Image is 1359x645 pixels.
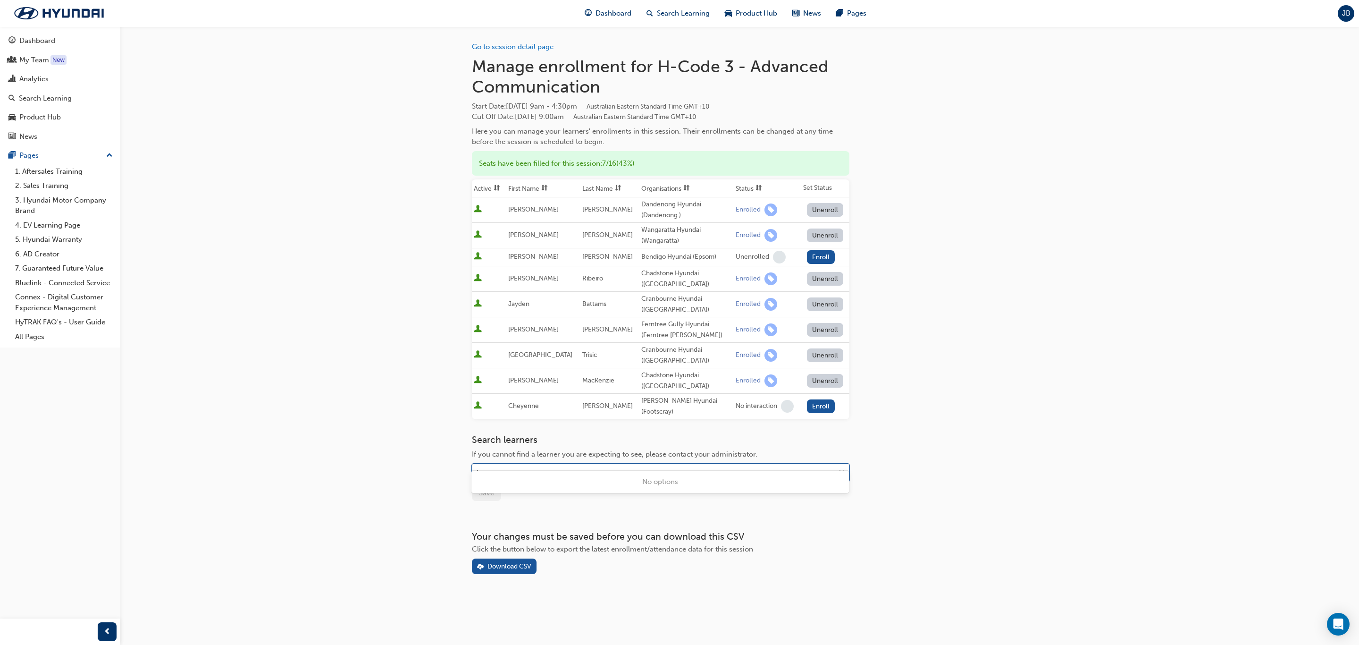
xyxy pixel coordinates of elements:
[508,300,529,308] span: Jayden
[764,204,777,216] span: learningRecordVerb_ENROLL-icon
[807,348,844,362] button: Unenroll
[641,370,732,391] div: Chadstone Hyundai ([GEOGRAPHIC_DATA])
[472,126,849,147] div: Here you can manage your learners' enrollments in this session. Their enrollments can be changed ...
[1327,613,1350,636] div: Open Intercom Messenger
[11,164,117,179] a: 1. Aftersales Training
[477,563,484,571] span: download-icon
[494,185,500,193] span: sorting-icon
[508,205,559,213] span: [PERSON_NAME]
[4,90,117,107] a: Search Learning
[807,297,844,311] button: Unenroll
[764,298,777,311] span: learningRecordVerb_ENROLL-icon
[4,109,117,126] a: Product Hub
[1338,5,1354,22] button: JB
[807,272,844,286] button: Unenroll
[577,4,639,23] a: guage-iconDashboard
[472,531,849,542] h3: Your changes must be saved before you can download this CSV
[11,290,117,315] a: Connex - Digital Customer Experience Management
[807,323,844,337] button: Unenroll
[19,93,72,104] div: Search Learning
[639,4,717,23] a: search-iconSearch Learning
[641,199,732,221] div: Dandenong Hyundai (Dandenong )
[508,325,559,333] span: [PERSON_NAME]
[472,101,849,112] span: Start Date :
[734,179,801,197] th: Toggle SortBy
[506,102,709,110] span: [DATE] 9am - 4:30pm
[683,185,690,193] span: sorting-icon
[736,231,761,240] div: Enrolled
[11,193,117,218] a: 3. Hyundai Motor Company Brand
[736,376,761,385] div: Enrolled
[639,179,734,197] th: Toggle SortBy
[582,205,633,213] span: [PERSON_NAME]
[736,402,777,411] div: No interaction
[11,218,117,233] a: 4. EV Learning Page
[50,55,67,65] div: Tooltip anchor
[4,128,117,145] a: News
[764,272,777,285] span: learningRecordVerb_ENROLL-icon
[717,4,785,23] a: car-iconProduct Hub
[764,323,777,336] span: learningRecordVerb_ENROLL-icon
[573,113,696,121] span: Australian Eastern Standard Time GMT+10
[836,8,843,19] span: pages-icon
[472,485,501,501] button: Save
[641,319,732,340] div: Ferntree Gully Hyundai (Ferntree [PERSON_NAME])
[472,151,849,176] div: Seats have been filled for this session : 7 / 16 ( 43% )
[472,559,537,574] button: Download CSV
[472,545,753,553] span: Click the button below to export the latest enrollment/attendance data for this session
[471,473,849,491] div: No options
[596,8,631,19] span: Dashboard
[472,179,507,197] th: Toggle SortBy
[8,56,16,65] span: people-icon
[641,396,732,417] div: [PERSON_NAME] Hyundai (Footscray)
[474,230,482,240] span: User is active
[4,32,117,50] a: Dashboard
[801,179,849,197] th: Set Status
[8,37,16,45] span: guage-icon
[474,299,482,309] span: User is active
[582,325,633,333] span: [PERSON_NAME]
[474,274,482,283] span: User is active
[472,56,849,97] h1: Manage enrollment for H-Code 3 - Advanced Communication
[506,179,580,197] th: Toggle SortBy
[472,434,849,445] h3: Search learners
[11,247,117,262] a: 6. AD Creator
[736,253,769,262] div: Unenrolled
[582,376,614,384] span: MacKenzie
[582,351,597,359] span: Trisic
[641,268,732,289] div: Chadstone Hyundai ([GEOGRAPHIC_DATA])
[803,8,821,19] span: News
[839,467,845,479] span: down-icon
[736,8,777,19] span: Product Hub
[508,253,559,261] span: [PERSON_NAME]
[508,402,539,410] span: Cheyenne
[829,4,874,23] a: pages-iconPages
[8,75,16,84] span: chart-icon
[472,450,757,458] span: If you cannot find a learner you are expecting to see, please contact your administrator.
[725,8,732,19] span: car-icon
[11,330,117,344] a: All Pages
[479,489,494,497] span: Save
[773,251,786,263] span: learningRecordVerb_NONE-icon
[508,351,572,359] span: [GEOGRAPHIC_DATA]
[785,4,829,23] a: news-iconNews
[19,35,55,46] div: Dashboard
[764,229,777,242] span: learningRecordVerb_ENROLL-icon
[582,402,633,410] span: [PERSON_NAME]
[582,253,633,261] span: [PERSON_NAME]
[764,349,777,362] span: learningRecordVerb_ENROLL-icon
[646,8,653,19] span: search-icon
[582,300,606,308] span: Battams
[755,185,762,193] span: sorting-icon
[5,3,113,23] img: Trak
[764,374,777,387] span: learningRecordVerb_ENROLL-icon
[736,351,761,360] div: Enrolled
[807,250,835,264] button: Enroll
[580,179,639,197] th: Toggle SortBy
[641,252,732,263] div: Bendigo Hyundai (Epsom)
[587,102,709,110] span: Australian Eastern Standard Time GMT+10
[736,205,761,214] div: Enrolled
[19,150,39,161] div: Pages
[4,147,117,164] button: Pages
